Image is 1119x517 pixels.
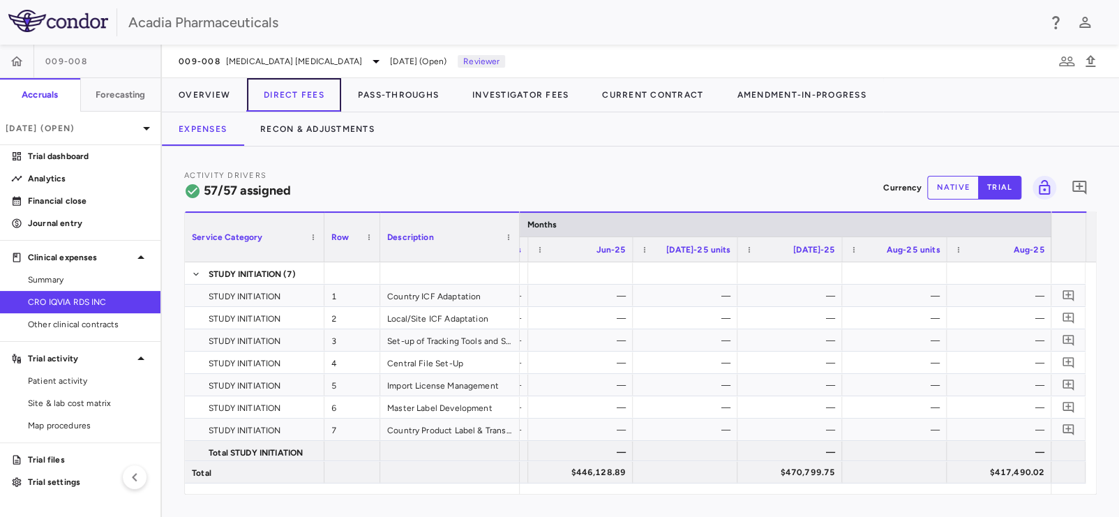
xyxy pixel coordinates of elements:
span: Site & lab cost matrix [28,397,149,410]
div: 1 [324,285,380,306]
div: — [855,285,940,307]
div: — [541,396,626,419]
div: 3 [324,329,380,351]
button: Add comment [1059,420,1078,439]
svg: Add comment [1062,289,1075,302]
span: You do not have permission to lock or unlock grids [1027,176,1056,200]
div: Acadia Pharmaceuticals [128,12,1038,33]
span: Row [331,232,349,242]
div: — [959,441,1044,463]
span: Aug-25 [1013,245,1044,255]
span: STUDY INITIATION [209,397,280,419]
p: Trial dashboard [28,150,149,163]
span: STUDY INITIATION [209,330,280,352]
button: Add comment [1059,308,1078,327]
div: — [645,374,730,396]
div: — [541,352,626,374]
span: Total [192,462,211,484]
div: — [750,441,835,463]
button: Recon & Adjustments [243,112,391,146]
div: Central File Set-Up [380,352,520,373]
div: — [855,307,940,329]
div: — [750,329,835,352]
button: trial [978,176,1021,200]
p: Currency [883,181,922,194]
div: $446,128.89 [541,461,626,484]
div: — [750,352,835,374]
span: STUDY INITIATION [209,419,280,442]
svg: Add comment [1062,334,1075,347]
div: — [645,396,730,419]
div: — [541,329,626,352]
button: Add comment [1067,176,1091,200]
div: Set-up of Tracking Tools and Study Manuals [380,329,520,351]
p: Journal entry [28,217,149,230]
span: 009-008 [179,56,220,67]
div: 5 [324,374,380,396]
div: — [750,374,835,396]
button: Current Contract [585,78,720,112]
div: — [959,419,1044,441]
button: Overview [162,78,247,112]
button: Direct Fees [247,78,341,112]
button: Add comment [1059,375,1078,394]
span: (7) [283,263,295,285]
button: Expenses [162,112,243,146]
div: — [750,307,835,329]
div: Local/Site ICF Adaptation [380,307,520,329]
div: — [855,396,940,419]
button: Add comment [1059,353,1078,372]
p: Trial activity [28,352,133,365]
span: STUDY INITIATION [209,285,280,308]
span: Jun-25 [596,245,626,255]
div: — [855,374,940,396]
span: 009-008 [45,56,87,67]
div: — [541,307,626,329]
p: Reviewer [458,55,505,68]
p: Trial settings [28,476,149,488]
div: — [541,419,626,441]
p: Clinical expenses [28,251,133,264]
span: Summary [28,274,149,286]
button: Pass-Throughs [341,78,456,112]
div: — [750,285,835,307]
span: Months [527,220,557,230]
div: $470,799.75 [750,461,835,484]
button: Add comment [1059,286,1078,305]
div: — [855,352,940,374]
span: Map procedures [28,419,149,432]
span: [DATE]-25 units [666,245,730,255]
div: $417,490.02 [959,461,1044,484]
div: — [959,329,1044,352]
div: — [959,374,1044,396]
svg: Add comment [1062,311,1075,324]
svg: Add comment [1062,378,1075,391]
div: 6 [324,396,380,418]
span: Activity Drivers [184,171,266,180]
img: logo-full-SnFGN8VE.png [8,10,108,32]
span: CRO IQVIA RDS INC [28,296,149,308]
div: 7 [324,419,380,440]
h6: Accruals [22,89,58,101]
span: [MEDICAL_DATA] [MEDICAL_DATA] [226,55,362,68]
button: Add comment [1059,398,1078,417]
div: Country Product Label & Translation [380,419,520,440]
p: [DATE] (Open) [6,122,138,135]
button: Investigator Fees [456,78,585,112]
span: Patient activity [28,375,149,387]
span: Other clinical contracts [28,318,149,331]
div: — [541,285,626,307]
span: Total STUDY INITIATION [209,442,303,464]
div: — [645,285,730,307]
div: — [959,307,1044,329]
div: — [855,419,940,441]
button: native [927,176,979,200]
span: Aug-25 units [886,245,940,255]
svg: Add comment [1071,179,1088,196]
div: — [855,329,940,352]
span: STUDY INITIATION [209,263,281,285]
p: Trial files [28,454,149,466]
div: — [645,419,730,441]
button: Amendment-In-Progress [720,78,883,112]
div: Import License Management [380,374,520,396]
